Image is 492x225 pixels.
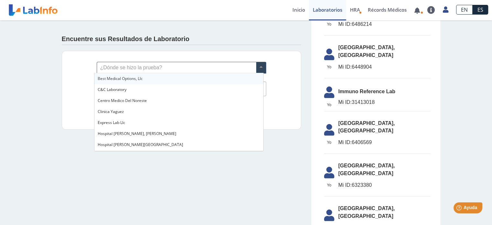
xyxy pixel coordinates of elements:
[338,99,352,105] span: Mi ID:
[98,120,125,125] span: Express Lab Llc
[62,35,190,43] h4: Encuentre sus Resultados de Laboratorio
[94,73,264,151] ng-dropdown-panel: Options list
[473,5,488,15] a: ES
[338,88,431,96] span: Immuno Reference Lab
[350,6,360,13] span: HRA
[434,200,485,218] iframe: Help widget launcher
[320,140,338,145] span: Yo
[320,102,338,108] span: Yo
[338,44,431,59] span: [GEOGRAPHIC_DATA], [GEOGRAPHIC_DATA]
[98,131,176,136] span: Hospital [PERSON_NAME], [PERSON_NAME]
[98,76,143,81] span: Best Medical Options, Llc
[98,98,147,103] span: Centro Medico Del Noreste
[320,64,338,70] span: Yo
[338,63,431,71] span: 6448904
[338,139,431,146] span: 6406569
[456,5,473,15] a: EN
[98,87,126,92] span: C&C Laboratory
[338,140,352,145] span: Mi ID:
[320,182,338,188] span: Yo
[98,109,124,114] span: Clinica Yaguez
[338,162,431,177] span: [GEOGRAPHIC_DATA], [GEOGRAPHIC_DATA]
[338,182,352,188] span: Mi ID:
[338,98,431,106] span: 31413018
[338,119,431,135] span: [GEOGRAPHIC_DATA], [GEOGRAPHIC_DATA]
[338,64,352,70] span: Mi ID:
[338,205,431,220] span: [GEOGRAPHIC_DATA], [GEOGRAPHIC_DATA]
[320,21,338,27] span: Yo
[338,181,431,189] span: 6323380
[338,21,352,27] span: Mi ID:
[338,20,431,28] span: 6486214
[98,142,183,147] span: Hospital [PERSON_NAME][GEOGRAPHIC_DATA]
